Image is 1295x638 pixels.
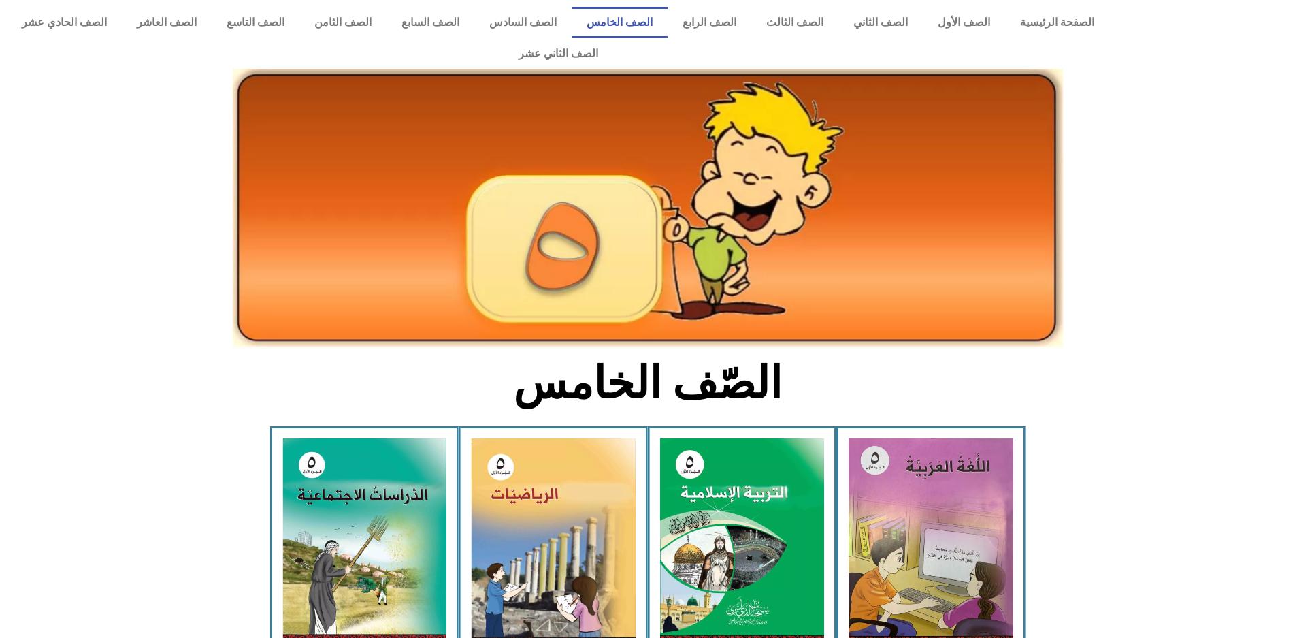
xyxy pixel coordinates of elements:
[212,7,299,38] a: الصف التاسع
[299,7,387,38] a: الصف الثامن
[122,7,212,38] a: الصف العاشر
[838,7,923,38] a: الصف الثاني
[423,357,872,410] h2: الصّف الخامس
[572,7,668,38] a: الصف الخامس
[387,7,474,38] a: الصف السابع
[1005,7,1109,38] a: الصفحة الرئيسية
[7,7,122,38] a: الصف الحادي عشر
[7,38,1109,69] a: الصف الثاني عشر
[923,7,1005,38] a: الصف الأول
[751,7,838,38] a: الصف الثالث
[474,7,572,38] a: الصف السادس
[668,7,751,38] a: الصف الرابع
